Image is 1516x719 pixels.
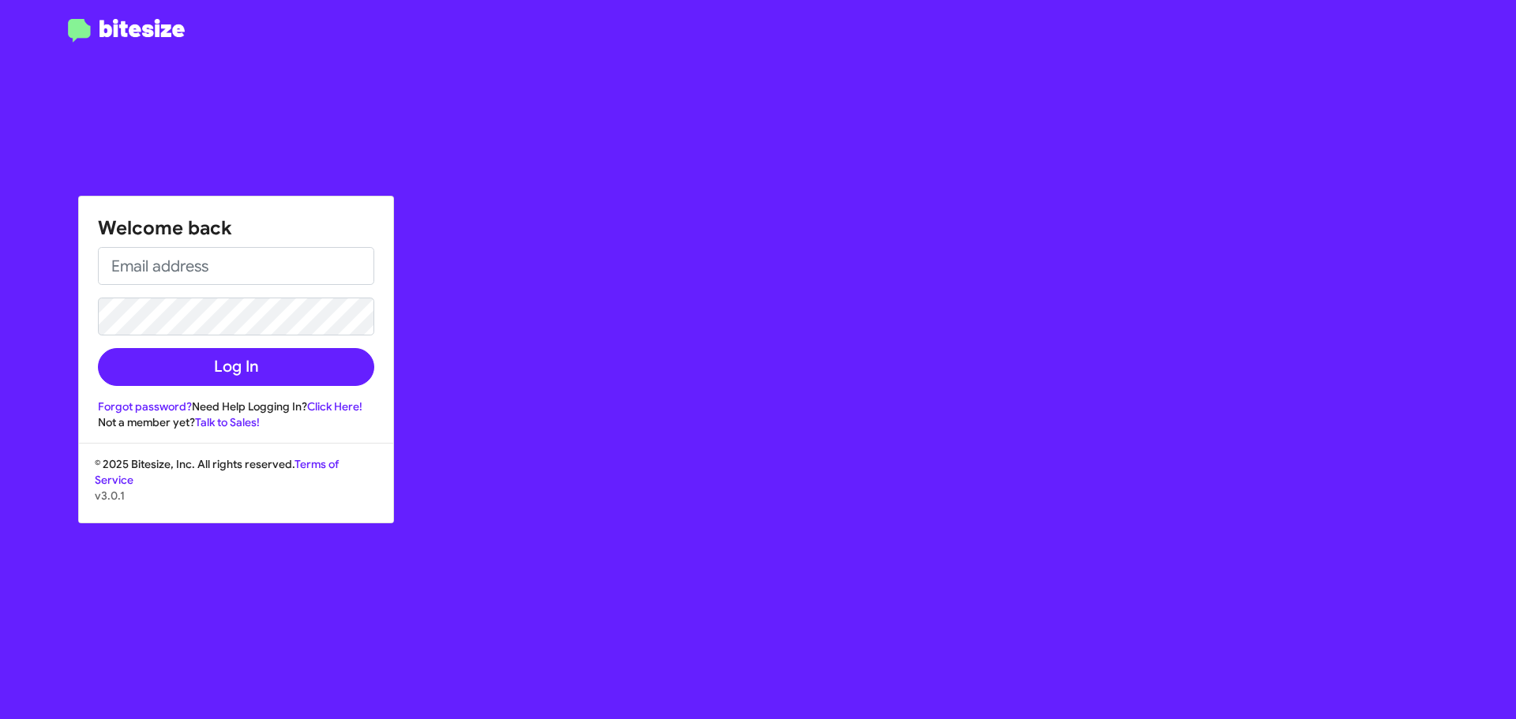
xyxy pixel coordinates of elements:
a: Forgot password? [98,399,192,414]
a: Talk to Sales! [195,415,260,429]
button: Log In [98,348,374,386]
div: Need Help Logging In? [98,399,374,414]
div: © 2025 Bitesize, Inc. All rights reserved. [79,456,393,522]
div: Not a member yet? [98,414,374,430]
a: Click Here! [307,399,362,414]
p: v3.0.1 [95,488,377,504]
input: Email address [98,247,374,285]
h1: Welcome back [98,215,374,241]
